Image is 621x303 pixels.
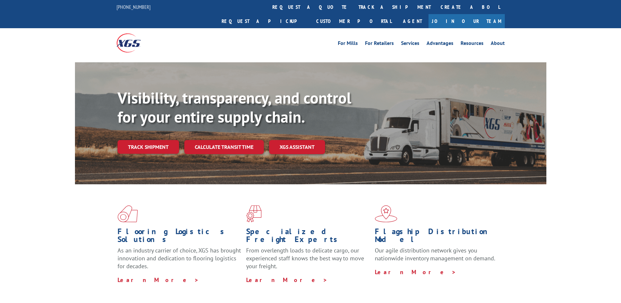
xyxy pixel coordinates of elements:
a: Services [401,41,419,48]
a: Learn More > [375,268,456,276]
a: [PHONE_NUMBER] [117,4,151,10]
a: Advantages [427,41,453,48]
a: Agent [396,14,429,28]
span: Our agile distribution network gives you nationwide inventory management on demand. [375,247,495,262]
img: xgs-icon-total-supply-chain-intelligence-red [118,205,138,222]
a: Learn More > [118,276,199,284]
a: XGS ASSISTANT [269,140,325,154]
a: Request a pickup [217,14,311,28]
a: Calculate transit time [184,140,264,154]
a: For Retailers [365,41,394,48]
img: xgs-icon-focused-on-flooring-red [246,205,262,222]
h1: Flagship Distribution Model [375,228,499,247]
a: For Mills [338,41,358,48]
span: As an industry carrier of choice, XGS has brought innovation and dedication to flooring logistics... [118,247,241,270]
a: Join Our Team [429,14,505,28]
a: Resources [461,41,484,48]
a: Customer Portal [311,14,396,28]
h1: Flooring Logistics Solutions [118,228,241,247]
a: Learn More > [246,276,328,284]
h1: Specialized Freight Experts [246,228,370,247]
img: xgs-icon-flagship-distribution-model-red [375,205,397,222]
a: About [491,41,505,48]
p: From overlength loads to delicate cargo, our experienced staff knows the best way to move your fr... [246,247,370,276]
a: Track shipment [118,140,179,154]
b: Visibility, transparency, and control for your entire supply chain. [118,88,351,127]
